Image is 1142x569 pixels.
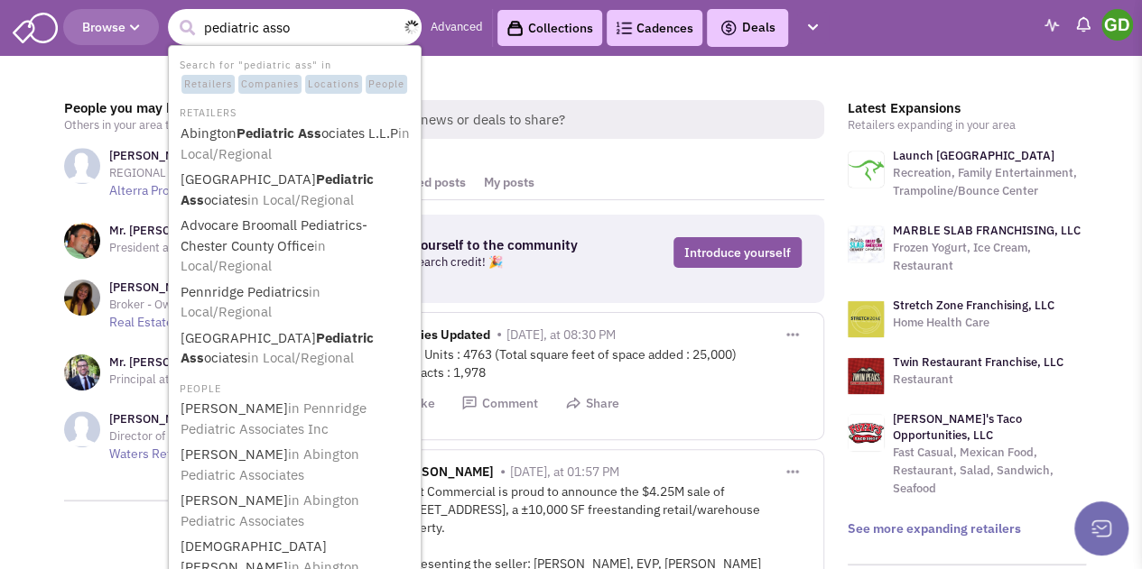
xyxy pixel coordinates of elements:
a: [PERSON_NAME]'s Taco Opportunities, LLC [893,411,1022,443]
input: Search [168,9,422,45]
a: [GEOGRAPHIC_DATA]Pediatric Associatesin Local/Regional [175,168,418,212]
a: Stretch Zone Franchising, LLC [893,298,1054,313]
a: Advocare Broomall Pediatrics- Chester County Officein Local/Regional [175,214,418,279]
a: [PERSON_NAME]in Abington Pediatric Associates [175,489,418,533]
span: Retailers [181,75,235,95]
span: in Local/Regional [247,349,354,366]
a: AbingtonPediatric Associates L.L.Pin Local/Regional [175,122,418,166]
a: Advanced [431,19,483,36]
span: Entities Updated [394,326,490,347]
b: Pediatric Ass [181,170,374,208]
a: Collections [497,10,602,46]
span: Browse [82,19,140,35]
a: Alterra Property Group [109,182,237,198]
span: Retail news or deals to share? [367,100,824,139]
span: People [366,75,407,95]
button: Browse [63,9,159,45]
span: in Pennridge Pediatric Associates Inc [181,399,367,437]
span: Like [411,395,435,411]
h3: [PERSON_NAME] [109,148,302,164]
a: Saved posts [386,166,475,199]
span: Deals [720,19,775,35]
span: Broker - Owner at [109,297,202,312]
img: icon-collection-lavender-black.svg [506,20,524,37]
span: [PERSON_NAME] [394,463,494,484]
span: in Abington Pediatric Associates [181,491,359,529]
div: Total Units : 4763 (Total square feet of space added : 25,000) Contacts : 1,978 [394,345,810,381]
span: [DATE], at 08:30 PM [506,326,616,343]
a: [PERSON_NAME]in Abington Pediatric Associates [175,443,418,487]
p: Frozen Yogurt, Ice Cream, Restaurant [893,239,1086,275]
img: logo [848,151,884,188]
button: Deals [714,16,781,40]
span: REGIONAL PROPERTY MANAGER at [109,165,298,180]
p: Home Health Care [893,314,1054,332]
img: logo [848,226,884,262]
p: Others in your area to connect with [64,116,302,134]
a: [GEOGRAPHIC_DATA]Pediatric Associatesin Local/Regional [175,326,418,371]
li: PEOPLE [171,378,419,397]
img: icon-deals.svg [720,17,738,39]
span: in Abington Pediatric Associates [181,445,359,483]
span: President at [109,240,173,255]
li: RETAILERS [171,102,419,121]
img: Cadences_logo.png [616,22,632,34]
img: logo [848,301,884,337]
a: [PERSON_NAME]in Pennridge Pediatric Associates Inc [175,397,418,441]
h3: Mr. [PERSON_NAME] [109,354,234,371]
button: Comment [461,395,538,412]
b: Pediatric Ass [237,124,321,142]
p: Get a free research credit! 🎉 [348,253,603,271]
img: NoImageAvailable1.jpg [64,411,100,447]
a: MARBLE SLAB FRANCHISING, LLC [893,223,1081,238]
span: in Local/Regional [247,191,354,208]
p: Recreation, Family Entertainment, Trampoline/Bounce Center [893,164,1086,200]
span: Director of Property Management at [109,428,299,444]
h3: [PERSON_NAME] [109,411,302,427]
h3: Latest Expansions [848,100,1086,116]
a: Cadences [607,10,702,46]
a: Waters Retail Group [109,445,223,462]
img: NoImageAvailable1.jpg [64,148,100,184]
img: SmartAdmin [13,9,58,43]
img: Grace Daniels [1101,9,1133,41]
a: See more expanding retailers [848,520,1021,537]
img: logo [848,358,884,394]
a: Launch [GEOGRAPHIC_DATA] [893,148,1054,163]
span: in Local/Regional [181,124,410,162]
h3: Mr. [PERSON_NAME] [109,223,290,239]
a: Pennridge Pediatricsin Local/Regional [175,280,418,325]
a: Introduce yourself [673,237,802,268]
h3: People you may know [64,100,302,116]
span: [DATE], at 01:57 PM [510,463,619,480]
span: Principal at [109,372,170,387]
a: Twin Restaurant Franchise, LLC [893,354,1063,370]
p: Fast Casual, Mexican Food, Restaurant, Salad, Sandwich, Seafood [893,444,1086,498]
span: Companies [238,75,302,95]
a: [PERSON_NAME] Real Estate [109,296,302,330]
button: Share [565,395,619,412]
span: Locations [305,75,362,95]
img: logo [848,415,884,451]
p: Retailers expanding in your area [848,116,1086,134]
p: Restaurant [893,371,1063,389]
h3: Introduce yourself to the community [348,237,603,253]
h3: [PERSON_NAME] [109,280,302,296]
a: My posts [475,166,543,199]
li: Search for "pediatric ass" in [171,54,419,96]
